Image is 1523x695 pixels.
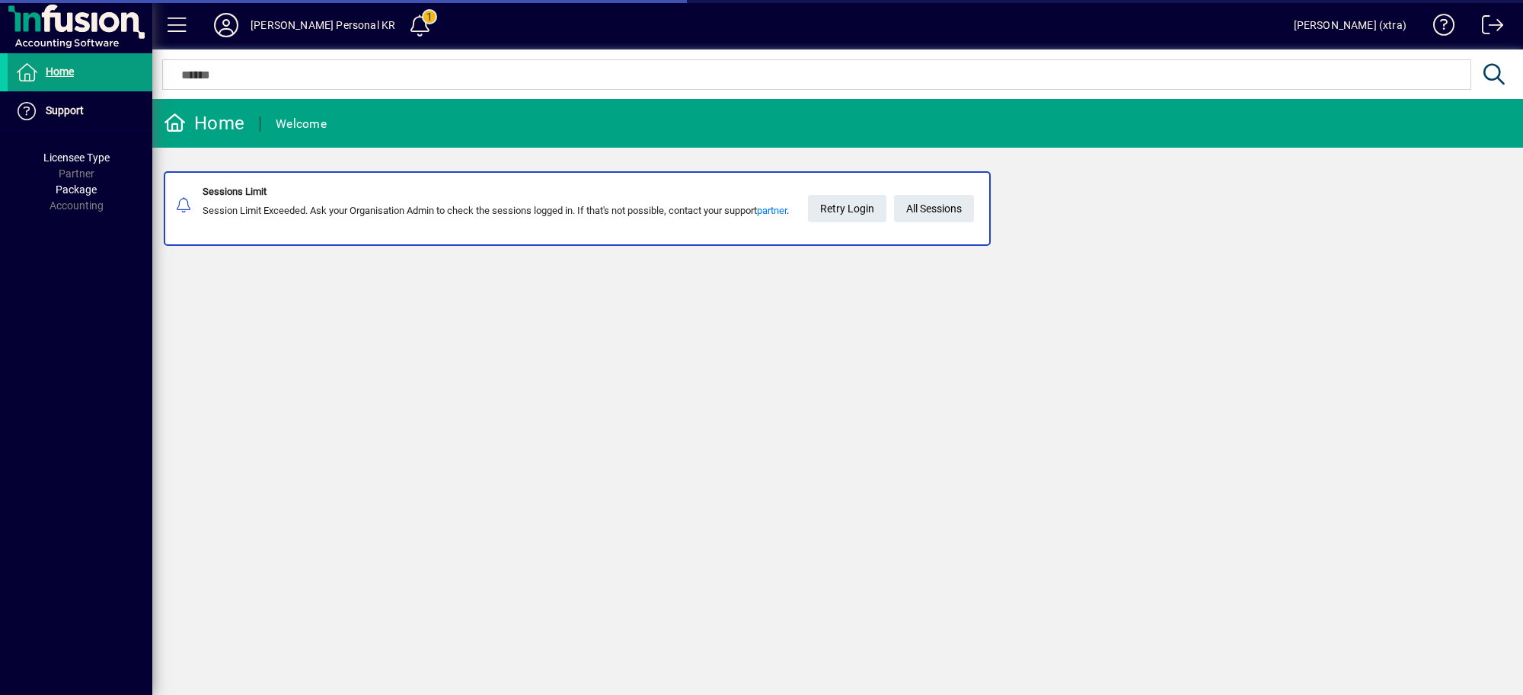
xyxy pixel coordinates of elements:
[820,196,874,222] span: Retry Login
[1294,13,1407,37] div: [PERSON_NAME] (xtra)
[1470,3,1504,53] a: Logout
[164,111,244,135] div: Home
[43,151,110,164] span: Licensee Type
[152,171,1523,246] app-alert-notification-menu-item: Sessions Limit
[906,196,962,222] span: All Sessions
[202,11,251,39] button: Profile
[8,92,152,130] a: Support
[808,195,886,222] button: Retry Login
[203,184,789,199] div: Sessions Limit
[203,203,789,218] div: Session Limit Exceeded. Ask your Organisation Admin to check the sessions logged in. If that's no...
[1422,3,1455,53] a: Knowledge Base
[757,205,787,216] a: partner
[46,65,74,78] span: Home
[894,195,974,222] a: All Sessions
[56,183,97,196] span: Package
[276,112,327,136] div: Welcome
[251,13,395,37] div: [PERSON_NAME] Personal KR
[46,104,84,116] span: Support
